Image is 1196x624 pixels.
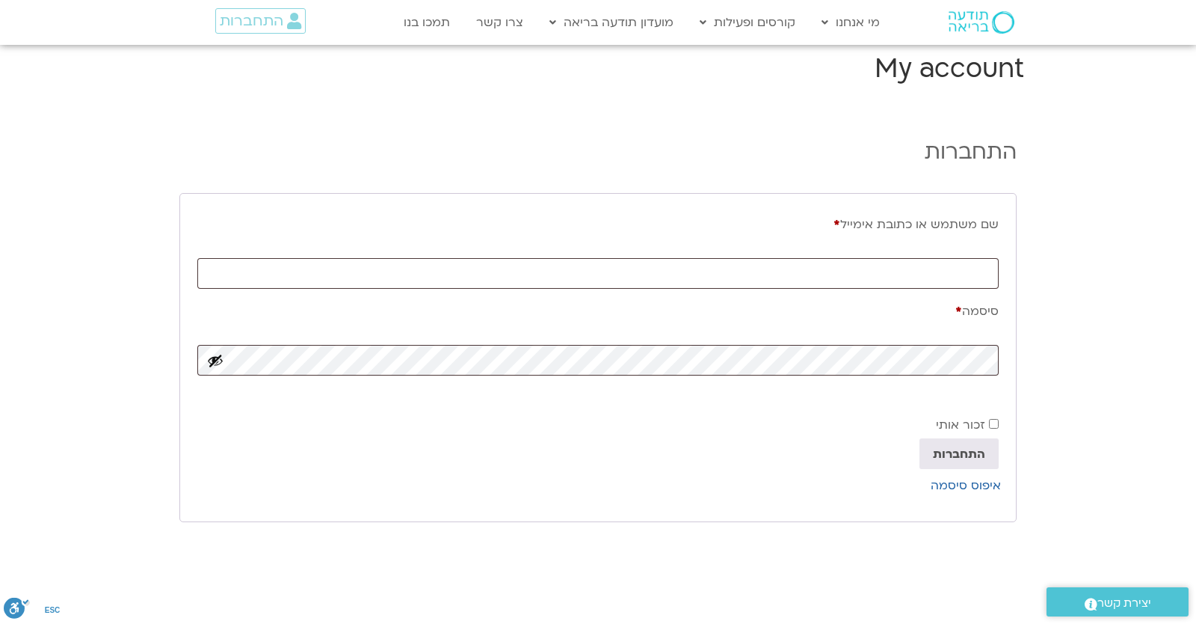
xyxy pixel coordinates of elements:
[949,11,1014,34] img: תודעה בריאה
[207,352,224,369] button: להציג סיסמה
[936,417,985,433] span: זכור אותי
[931,477,1001,494] a: איפוס סיסמה
[989,419,999,429] input: זכור אותי
[197,298,999,325] label: סיסמה
[220,13,283,29] span: התחברות
[1097,593,1151,614] span: יצירת קשר
[197,211,999,238] label: שם משתמש או כתובת אימייל
[542,8,681,37] a: מועדון תודעה בריאה
[179,138,1017,166] h2: התחברות
[692,8,803,37] a: קורסים ופעילות
[172,51,1024,87] h1: My account
[469,8,531,37] a: צרו קשר
[1046,587,1189,617] a: יצירת קשר
[215,8,306,34] a: התחברות
[919,438,999,468] button: התחברות
[396,8,457,37] a: תמכו בנו
[814,8,887,37] a: מי אנחנו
